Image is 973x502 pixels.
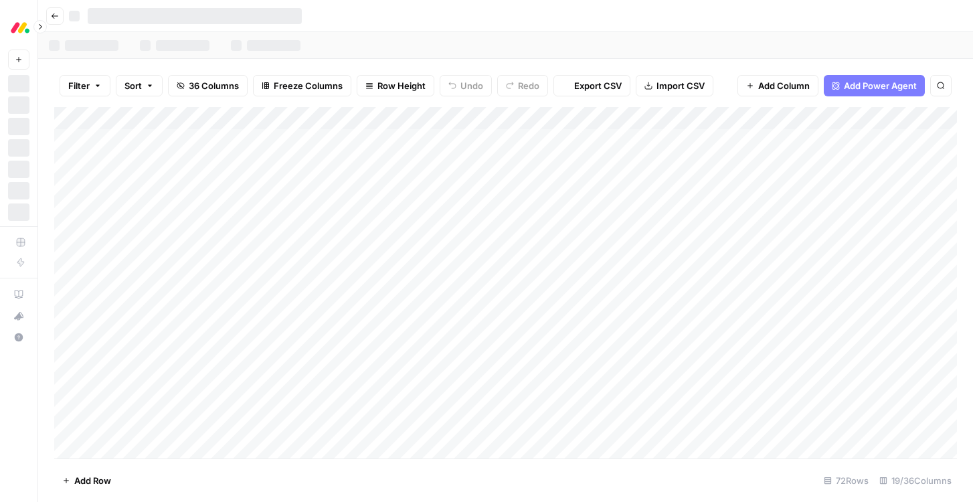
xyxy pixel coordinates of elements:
span: Add Column [758,79,810,92]
div: 19/36 Columns [874,470,957,491]
button: Workspace: Monday.com [8,11,29,44]
span: Row Height [377,79,426,92]
span: Freeze Columns [274,79,343,92]
span: Export CSV [574,79,622,92]
button: Add Row [54,470,119,491]
button: Add Column [737,75,818,96]
button: Undo [440,75,492,96]
span: Add Row [74,474,111,487]
span: Undo [460,79,483,92]
button: Help + Support [8,327,29,348]
button: Sort [116,75,163,96]
button: Export CSV [553,75,630,96]
button: What's new? [8,305,29,327]
span: Add Power Agent [844,79,917,92]
span: 36 Columns [189,79,239,92]
span: Redo [518,79,539,92]
button: Filter [60,75,110,96]
img: Monday.com Logo [8,15,32,39]
a: AirOps Academy [8,284,29,305]
span: Import CSV [656,79,705,92]
button: Freeze Columns [253,75,351,96]
span: Filter [68,79,90,92]
div: What's new? [9,306,29,326]
button: Row Height [357,75,434,96]
button: Redo [497,75,548,96]
button: Add Power Agent [824,75,925,96]
button: 36 Columns [168,75,248,96]
span: Sort [124,79,142,92]
button: Import CSV [636,75,713,96]
div: 72 Rows [818,470,874,491]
